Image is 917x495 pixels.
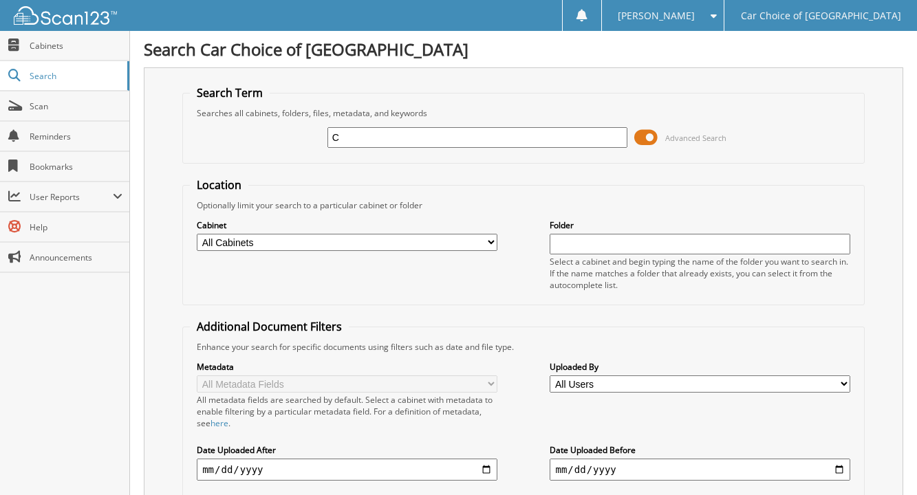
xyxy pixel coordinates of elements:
[30,221,122,233] span: Help
[14,6,117,25] img: scan123-logo-white.svg
[550,361,850,373] label: Uploaded By
[211,417,228,429] a: here
[197,361,497,373] label: Metadata
[144,38,903,60] h1: Search Car Choice of [GEOGRAPHIC_DATA]
[30,161,122,173] span: Bookmarks
[190,107,857,119] div: Searches all cabinets, folders, files, metadata, and keywords
[190,319,349,334] legend: Additional Document Filters
[30,191,113,203] span: User Reports
[30,40,122,52] span: Cabinets
[190,177,248,192] legend: Location
[550,459,850,481] input: end
[197,459,497,481] input: start
[618,12,695,20] span: [PERSON_NAME]
[848,429,917,495] iframe: Chat Widget
[197,219,497,231] label: Cabinet
[197,394,497,429] div: All metadata fields are searched by default. Select a cabinet with metadata to enable filtering b...
[741,12,901,20] span: Car Choice of [GEOGRAPHIC_DATA]
[30,70,120,82] span: Search
[30,100,122,112] span: Scan
[190,85,270,100] legend: Search Term
[550,256,850,291] div: Select a cabinet and begin typing the name of the folder you want to search in. If the name match...
[190,341,857,353] div: Enhance your search for specific documents using filters such as date and file type.
[665,133,726,143] span: Advanced Search
[30,131,122,142] span: Reminders
[30,252,122,263] span: Announcements
[190,199,857,211] div: Optionally limit your search to a particular cabinet or folder
[197,444,497,456] label: Date Uploaded After
[550,219,850,231] label: Folder
[550,444,850,456] label: Date Uploaded Before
